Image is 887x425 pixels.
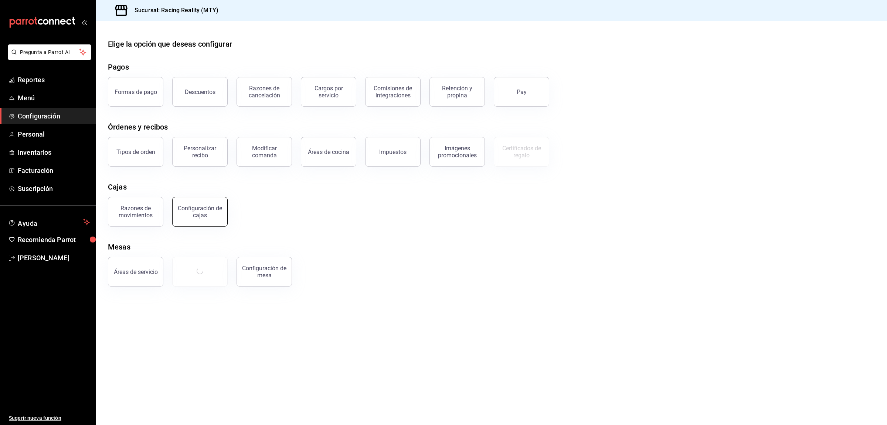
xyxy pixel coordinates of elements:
[365,77,421,107] button: Comisiones de integraciones
[306,85,351,99] div: Cargos por servicio
[172,197,228,227] button: Configuración de cajas
[18,253,90,263] span: [PERSON_NAME]
[18,111,90,121] span: Configuración
[18,93,90,103] span: Menú
[108,121,168,133] div: Órdenes y recibos
[108,39,232,50] div: Elige la opción que deseas configurar
[18,129,90,139] span: Personal
[241,265,287,279] div: Configuración de mesa
[113,205,159,219] div: Razones de movimientos
[108,77,163,107] button: Formas de pago
[177,145,223,159] div: Personalizar recibo
[517,88,527,96] div: Pay
[237,257,292,287] button: Configuración de mesa
[9,414,90,422] span: Sugerir nueva función
[370,85,416,99] div: Comisiones de integraciones
[434,85,480,99] div: Retención y propina
[18,218,80,227] span: Ayuda
[20,48,79,56] span: Pregunta a Parrot AI
[108,181,127,193] div: Cajas
[429,77,485,107] button: Retención y propina
[172,77,228,107] button: Descuentos
[429,137,485,167] button: Imágenes promocionales
[18,235,90,245] span: Recomienda Parrot
[108,137,163,167] button: Tipos de orden
[237,77,292,107] button: Razones de cancelación
[172,137,228,167] button: Personalizar recibo
[308,148,349,155] div: Áreas de cocina
[365,137,421,167] button: Impuestos
[116,148,155,155] div: Tipos de orden
[115,88,157,96] div: Formas de pago
[237,137,292,167] button: Modificar comanda
[18,184,90,194] span: Suscripción
[8,44,91,60] button: Pregunta a Parrot AI
[129,6,218,15] h3: Sucursal: Racing Reality (MTY)
[18,165,90,175] span: Facturación
[18,147,90,157] span: Inventarios
[114,268,158,275] div: Áreas de servicio
[5,54,91,61] a: Pregunta a Parrot AI
[241,145,287,159] div: Modificar comanda
[18,75,90,85] span: Reportes
[301,77,356,107] button: Cargos por servicio
[185,88,215,96] div: Descuentos
[499,145,544,159] div: Certificados de regalo
[494,137,549,167] button: Certificados de regalo
[379,148,407,155] div: Impuestos
[108,241,130,252] div: Mesas
[494,77,549,107] button: Pay
[241,85,287,99] div: Razones de cancelación
[301,137,356,167] button: Áreas de cocina
[81,19,87,25] button: open_drawer_menu
[434,145,480,159] div: Imágenes promocionales
[108,257,163,287] button: Áreas de servicio
[177,205,223,219] div: Configuración de cajas
[108,61,129,73] div: Pagos
[108,197,163,227] button: Razones de movimientos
